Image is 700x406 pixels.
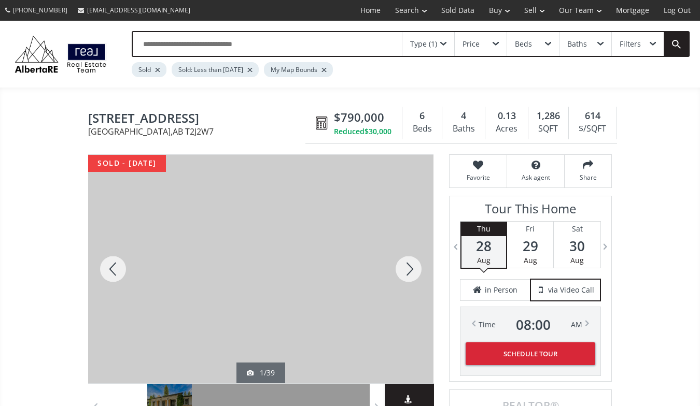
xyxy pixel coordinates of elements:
span: [EMAIL_ADDRESS][DOMAIN_NAME] [87,6,190,15]
div: 0.13 [491,109,522,123]
span: 28 [461,239,506,253]
h3: Tour This Home [460,201,601,221]
div: Baths [567,40,587,48]
div: Time AM [479,317,582,332]
span: in Person [485,285,517,295]
div: Sat [554,222,600,236]
div: My Map Bounds [264,62,333,77]
span: Aug [570,255,584,265]
span: 1,286 [537,109,560,123]
span: Share [570,173,606,182]
span: 30 [554,239,600,253]
div: Fri [507,222,553,236]
span: Favorite [455,173,501,182]
div: Beds [515,40,532,48]
span: 29 [507,239,553,253]
div: 4 [447,109,480,123]
button: Schedule Tour [466,342,595,365]
div: Filters [620,40,641,48]
span: Aug [477,255,491,265]
div: Sold: Less than [DATE] [172,62,259,77]
span: $30,000 [365,126,391,137]
span: Aug [524,255,537,265]
div: 1/39 [247,368,275,378]
div: Price [463,40,480,48]
div: 614 [574,109,611,123]
span: 08 : 00 [516,317,551,332]
div: Beds [408,121,437,137]
span: [PHONE_NUMBER] [13,6,67,15]
span: Ask agent [512,173,559,182]
div: Baths [447,121,480,137]
div: Sold [132,62,166,77]
div: Reduced [334,126,391,137]
div: $/SQFT [574,121,611,137]
img: Logo [10,33,111,75]
div: Acres [491,121,522,137]
div: Type (1) [410,40,437,48]
a: [EMAIL_ADDRESS][DOMAIN_NAME] [73,1,195,20]
span: 1803 Lake Bonavista Drive SE [88,111,311,127]
div: SQFT [534,121,563,137]
div: 6 [408,109,437,123]
span: [GEOGRAPHIC_DATA] , AB T2J2W7 [88,127,311,136]
span: via Video Call [548,285,594,295]
span: $790,000 [334,109,384,125]
div: 1803 Lake Bonavista Drive SE Calgary, AB T2J2W7 - Photo 1 of 39 [88,155,433,383]
div: Thu [461,222,506,236]
div: sold - [DATE] [88,155,166,172]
